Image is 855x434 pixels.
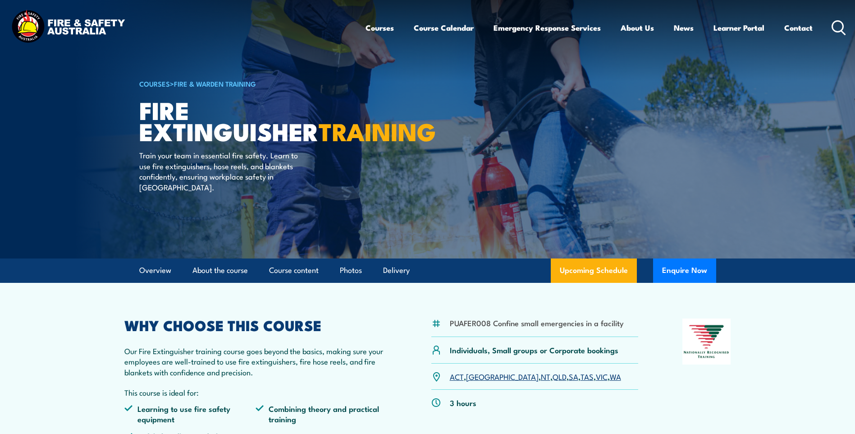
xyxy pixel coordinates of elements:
a: Overview [139,259,171,282]
p: Individuals, Small groups or Corporate bookings [450,345,618,355]
h1: Fire Extinguisher [139,99,362,141]
a: COURSES [139,78,170,88]
a: About Us [621,16,654,40]
li: PUAFER008 Confine small emergencies in a facility [450,318,624,328]
p: Train your team in essential fire safety. Learn to use fire extinguishers, hose reels, and blanke... [139,150,304,192]
a: Learner Portal [713,16,764,40]
a: [GEOGRAPHIC_DATA] [466,371,539,382]
a: Fire & Warden Training [174,78,256,88]
a: About the course [192,259,248,282]
img: Nationally Recognised Training logo. [682,319,731,365]
a: Courses [366,16,394,40]
p: 3 hours [450,397,476,408]
p: This course is ideal for: [124,387,388,397]
p: , , , , , , , [450,371,621,382]
a: Upcoming Schedule [551,259,637,283]
a: TAS [581,371,594,382]
strong: TRAINING [319,112,436,149]
a: Course Calendar [414,16,474,40]
h6: > [139,78,362,89]
a: Delivery [383,259,410,282]
a: ACT [450,371,464,382]
a: WA [610,371,621,382]
a: Emergency Response Services [494,16,601,40]
button: Enquire Now [653,259,716,283]
a: Course content [269,259,319,282]
a: NT [541,371,550,382]
a: Contact [784,16,813,40]
li: Learning to use fire safety equipment [124,403,256,425]
a: SA [569,371,578,382]
p: Our Fire Extinguisher training course goes beyond the basics, making sure your employees are well... [124,346,388,377]
a: Photos [340,259,362,282]
a: VIC [596,371,608,382]
a: QLD [553,371,567,382]
h2: WHY CHOOSE THIS COURSE [124,319,388,331]
a: News [674,16,694,40]
li: Combining theory and practical training [256,403,387,425]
